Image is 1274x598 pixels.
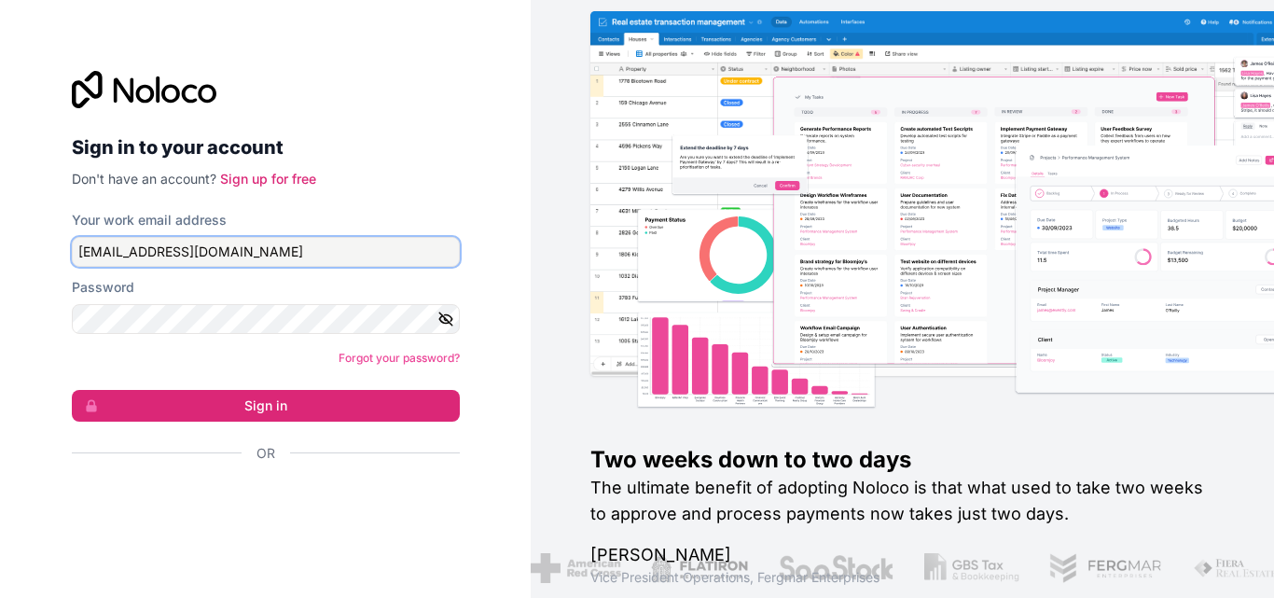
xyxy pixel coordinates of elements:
h2: Sign in to your account [72,131,460,164]
img: /assets/american-red-cross-BAupjrZR.png [497,553,588,583]
span: Or [256,444,275,463]
button: Sign in [72,390,460,422]
h1: Vice President Operations , Fergmar Enterprises [590,568,1214,587]
a: Forgot your password? [339,351,460,365]
span: Don't have an account? [72,171,216,187]
h1: [PERSON_NAME] [590,542,1214,568]
label: Your work email address [72,211,227,229]
h1: Two weeks down to two days [590,445,1214,475]
input: Password [72,304,460,334]
a: Sign up for free [220,171,316,187]
input: Email address [72,237,460,267]
iframe: Sign in with Google Button [62,483,454,524]
label: Password [72,278,134,297]
h2: The ultimate benefit of adopting Noloco is that what used to take two weeks to approve and proces... [590,475,1214,527]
